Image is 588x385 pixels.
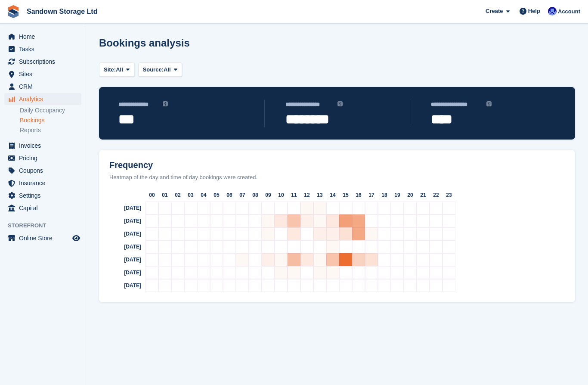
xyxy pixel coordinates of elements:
[19,177,71,189] span: Insurance
[288,189,300,202] div: 11
[19,152,71,164] span: Pricing
[20,116,81,124] a: Bookings
[8,221,86,230] span: Storefront
[4,189,81,202] a: menu
[300,189,313,202] div: 12
[20,106,81,115] a: Daily Occupancy
[404,189,417,202] div: 20
[4,56,81,68] a: menu
[262,189,275,202] div: 09
[99,37,190,49] h1: Bookings analysis
[4,43,81,55] a: menu
[4,232,81,244] a: menu
[4,202,81,214] a: menu
[486,7,503,16] span: Create
[352,189,365,202] div: 16
[138,62,183,77] button: Source: All
[365,189,378,202] div: 17
[528,7,540,16] span: Help
[99,62,135,77] button: Site: All
[71,233,81,243] a: Preview store
[19,140,71,152] span: Invoices
[158,189,171,202] div: 01
[23,4,101,19] a: Sandown Storage Ltd
[102,160,572,170] h2: Frequency
[19,93,71,105] span: Analytics
[313,189,326,202] div: 13
[4,81,81,93] a: menu
[7,5,20,18] img: stora-icon-8386f47178a22dfd0bd8f6a31ec36ba5ce8667c1dd55bd0f319d3a0aa187defe.svg
[249,189,262,202] div: 08
[378,189,391,202] div: 18
[4,152,81,164] a: menu
[430,189,443,202] div: 22
[223,189,236,202] div: 06
[486,101,492,106] img: icon-info-grey-7440780725fd019a000dd9b08b2336e03edf1995a4989e88bcd33f0948082b44.svg
[19,81,71,93] span: CRM
[19,68,71,80] span: Sites
[210,189,223,202] div: 05
[116,65,123,74] span: All
[19,31,71,43] span: Home
[102,202,145,214] div: [DATE]
[19,56,71,68] span: Subscriptions
[4,93,81,105] a: menu
[548,7,557,16] img: Jeremy Hannan
[4,165,81,177] a: menu
[236,189,249,202] div: 07
[4,31,81,43] a: menu
[19,43,71,55] span: Tasks
[102,279,145,292] div: [DATE]
[391,189,404,202] div: 19
[339,189,352,202] div: 15
[171,189,184,202] div: 02
[4,140,81,152] a: menu
[19,165,71,177] span: Coupons
[145,189,158,202] div: 00
[143,65,164,74] span: Source:
[417,189,430,202] div: 21
[102,227,145,240] div: [DATE]
[197,189,210,202] div: 04
[19,189,71,202] span: Settings
[337,101,343,106] img: icon-info-grey-7440780725fd019a000dd9b08b2336e03edf1995a4989e88bcd33f0948082b44.svg
[102,214,145,227] div: [DATE]
[102,173,572,182] div: Heatmap of the day and time of day bookings were created.
[19,202,71,214] span: Capital
[102,253,145,266] div: [DATE]
[164,65,171,74] span: All
[102,240,145,253] div: [DATE]
[558,7,580,16] span: Account
[184,189,197,202] div: 03
[20,126,81,134] a: Reports
[102,266,145,279] div: [DATE]
[326,189,339,202] div: 14
[163,101,168,106] img: icon-info-grey-7440780725fd019a000dd9b08b2336e03edf1995a4989e88bcd33f0948082b44.svg
[104,65,116,74] span: Site:
[275,189,288,202] div: 10
[443,189,455,202] div: 23
[19,232,71,244] span: Online Store
[4,68,81,80] a: menu
[4,177,81,189] a: menu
